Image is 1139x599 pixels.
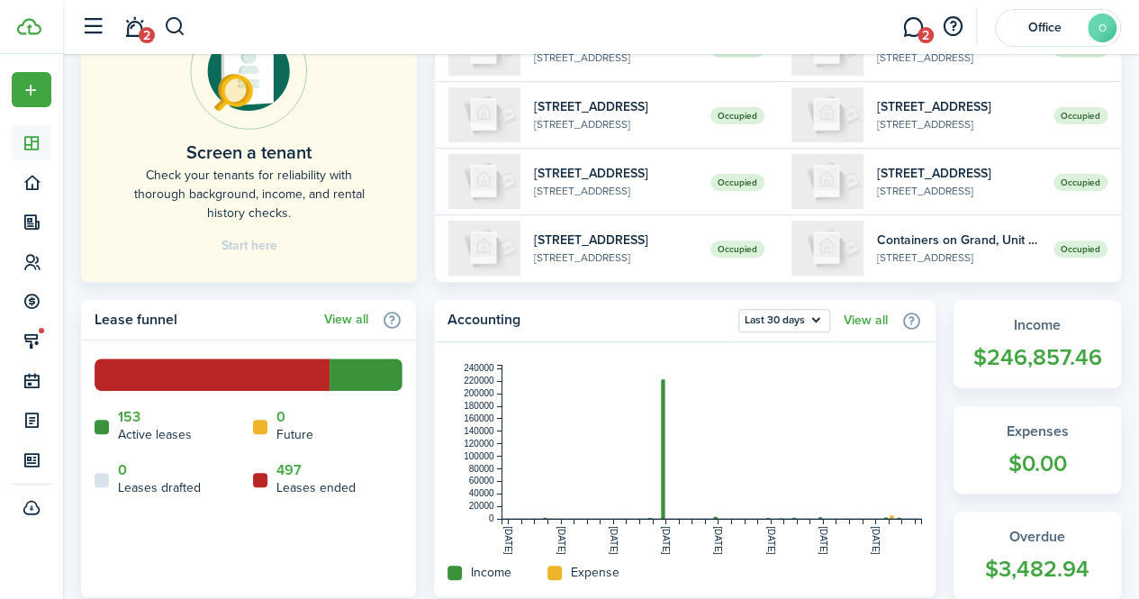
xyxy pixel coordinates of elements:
[954,406,1121,495] a: Expenses$0.00
[713,526,723,555] tspan: [DATE]
[118,409,140,425] a: 153
[276,478,356,497] home-widget-title: Leases ended
[972,314,1103,336] widget-stats-title: Income
[76,10,110,44] button: Open sidebar
[877,231,1040,250] widget-list-item-title: Containers on Grand, Unit 1150
[877,183,1040,199] widget-list-item-description: [STREET_ADDRESS]
[972,447,1103,481] widget-stats-count: $0.00
[122,166,376,222] home-placeholder-description: Check your tenants for reliability with thorough background, income, and rental history checks.
[447,309,730,332] home-widget-title: Accounting
[918,27,934,43] span: 2
[937,12,968,42] button: Open resource center
[534,116,697,132] widget-list-item-description: [STREET_ADDRESS]
[489,513,494,523] tspan: 0
[468,488,493,498] tspan: 40000
[710,241,764,258] span: Occupied
[448,154,520,209] img: 1
[710,174,764,191] span: Occupied
[139,27,155,43] span: 2
[954,300,1121,388] a: Income$246,857.46
[12,72,51,107] button: Open menu
[464,413,494,423] tspan: 160000
[534,164,697,183] widget-list-item-title: [STREET_ADDRESS]
[608,526,618,555] tspan: [DATE]
[468,463,493,473] tspan: 80000
[464,363,494,373] tspan: 240000
[791,221,863,276] img: 1150
[468,501,493,511] tspan: 20000
[1008,22,1080,34] span: Office
[118,425,192,444] home-widget-title: Active leases
[877,116,1040,132] widget-list-item-description: [STREET_ADDRESS]
[765,526,775,555] tspan: [DATE]
[871,526,881,555] tspan: [DATE]
[448,221,520,276] img: 1
[464,439,494,449] tspan: 120000
[571,563,619,582] home-widget-title: Expense
[468,476,493,486] tspan: 60000
[896,5,930,50] a: Messaging
[877,164,1040,183] widget-list-item-title: [STREET_ADDRESS]
[661,526,671,555] tspan: [DATE]
[464,426,494,436] tspan: 140000
[534,231,697,250] widget-list-item-title: [STREET_ADDRESS]
[534,50,697,66] widget-list-item-description: [STREET_ADDRESS]
[276,425,313,444] home-widget-title: Future
[164,12,186,42] button: Search
[95,309,315,331] home-widget-title: Lease funnel
[118,462,127,478] a: 0
[818,526,828,555] tspan: [DATE]
[1053,174,1107,191] span: Occupied
[324,313,368,327] a: View all
[464,388,494,398] tspan: 200000
[1088,14,1116,42] avatar-text: O
[464,451,494,461] tspan: 100000
[118,478,201,497] home-widget-title: Leases drafted
[877,50,1040,66] widget-list-item-description: [STREET_ADDRESS]
[972,421,1103,442] widget-stats-title: Expenses
[503,526,513,555] tspan: [DATE]
[710,107,764,124] span: Occupied
[1053,241,1107,258] span: Occupied
[471,563,511,582] home-widget-title: Income
[877,97,1040,116] widget-list-item-title: [STREET_ADDRESS]
[791,87,863,142] img: 909-2
[972,526,1103,548] widget-stats-title: Overdue
[556,526,565,555] tspan: [DATE]
[844,313,888,328] a: View all
[534,250,697,266] widget-list-item-description: [STREET_ADDRESS]
[738,309,830,332] button: Last 30 days
[738,309,830,332] button: Open menu
[877,250,1040,266] widget-list-item-description: [STREET_ADDRESS]
[464,376,494,386] tspan: 220000
[276,462,302,478] a: 497
[190,13,307,130] img: Online payments
[117,5,151,50] a: Notifications
[276,409,285,425] a: 0
[791,154,863,209] img: 909-2
[448,87,520,142] img: 4
[17,18,41,35] img: TenantCloud
[534,183,697,199] widget-list-item-description: [STREET_ADDRESS]
[972,340,1103,375] widget-stats-count: $246,857.46
[186,139,312,166] home-placeholder-title: Screen a tenant
[972,552,1103,586] widget-stats-count: $3,482.94
[534,97,697,116] widget-list-item-title: [STREET_ADDRESS]
[1053,107,1107,124] span: Occupied
[464,401,494,411] tspan: 180000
